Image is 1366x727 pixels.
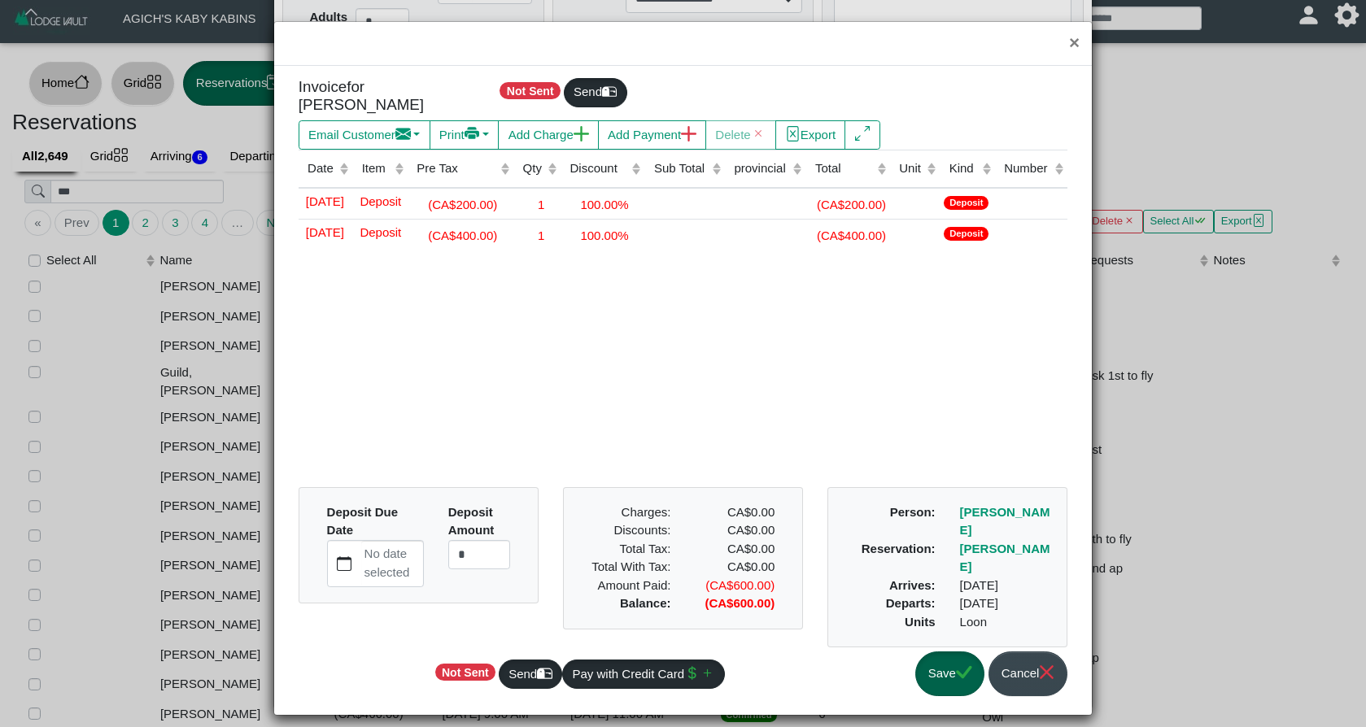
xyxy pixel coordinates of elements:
svg: plus lg [574,126,589,141]
div: Amount Paid: [579,577,683,595]
b: (CA$600.00) [705,596,775,610]
button: file excelExport [775,120,846,150]
button: Sendmailbox2 [564,78,627,107]
h5: Invoice [299,78,473,115]
div: Sub Total [654,159,708,178]
b: Deposit Amount [448,505,495,538]
div: (CA$600.00) [683,577,787,595]
svg: calendar [337,556,352,572]
div: Total Tax: [579,540,683,559]
button: Sendmailbox2 [499,660,562,689]
div: Number [1004,159,1050,178]
b: Deposit Due Date [327,505,399,538]
span: Not Sent [500,82,561,99]
button: Cancelx [988,651,1067,696]
span: for [PERSON_NAME] [299,78,424,114]
div: Total With Tax: [579,558,683,577]
svg: x [1039,664,1054,680]
div: Pre Tax [417,159,496,178]
a: [PERSON_NAME] [960,505,1050,538]
div: (CA$400.00) [810,224,886,246]
div: Qty [523,159,544,178]
svg: plus [700,665,715,681]
div: Unit [899,159,923,178]
div: CA$0.00 [683,558,787,577]
div: Discounts: [579,521,683,540]
button: Add Chargeplus lg [498,120,598,150]
div: [DATE] [948,594,1064,613]
svg: file excel [785,126,801,141]
button: Deletex [705,120,776,150]
label: No date selected [361,541,423,586]
svg: arrows angle expand [855,126,871,141]
div: Discount [570,159,627,178]
div: Charges: [579,503,683,522]
div: CA$0.00 [695,540,775,559]
span: [DATE] [303,222,344,239]
div: CA$0.00 [683,521,787,540]
svg: check [956,664,971,680]
div: Total [815,159,873,178]
button: Pay with Credit Cardcurrency dollarplus [562,660,725,689]
div: 1 [517,193,556,215]
span: [DATE] [303,191,344,208]
span: Deposit [356,222,401,239]
button: Printprinter fill [430,120,500,150]
div: (CA$400.00) [412,224,509,246]
svg: currency dollar [684,665,700,681]
svg: mailbox2 [537,665,552,681]
button: calendar [328,541,361,586]
svg: mailbox2 [602,84,618,99]
div: 100.00% [565,224,640,246]
a: [PERSON_NAME] [960,542,1050,574]
button: Close [1057,22,1092,65]
button: Add Paymentplus lg [598,120,706,150]
div: Loon [948,613,1064,632]
button: arrows angle expand [844,120,879,150]
svg: envelope fill [395,126,411,141]
div: (CA$200.00) [412,193,509,215]
b: Departs: [886,596,936,610]
div: [DATE] [948,577,1064,595]
b: Reservation: [862,542,936,555]
svg: plus lg [681,126,696,141]
span: CA$0.00 [727,505,775,519]
button: Savecheck [915,651,984,696]
b: Arrives: [889,578,936,592]
b: Person: [890,505,936,519]
div: 1 [517,224,556,246]
svg: printer fill [465,126,480,141]
span: Deposit [356,191,401,208]
button: Email Customerenvelope fill [299,120,430,150]
b: Balance: [620,596,671,610]
div: provincial [734,159,788,178]
div: Date [308,159,335,178]
div: (CA$200.00) [810,193,886,215]
b: Units [905,615,936,629]
div: Kind [949,159,978,178]
span: Not Sent [435,664,496,681]
div: 100.00% [565,193,640,215]
div: Item [362,159,391,178]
